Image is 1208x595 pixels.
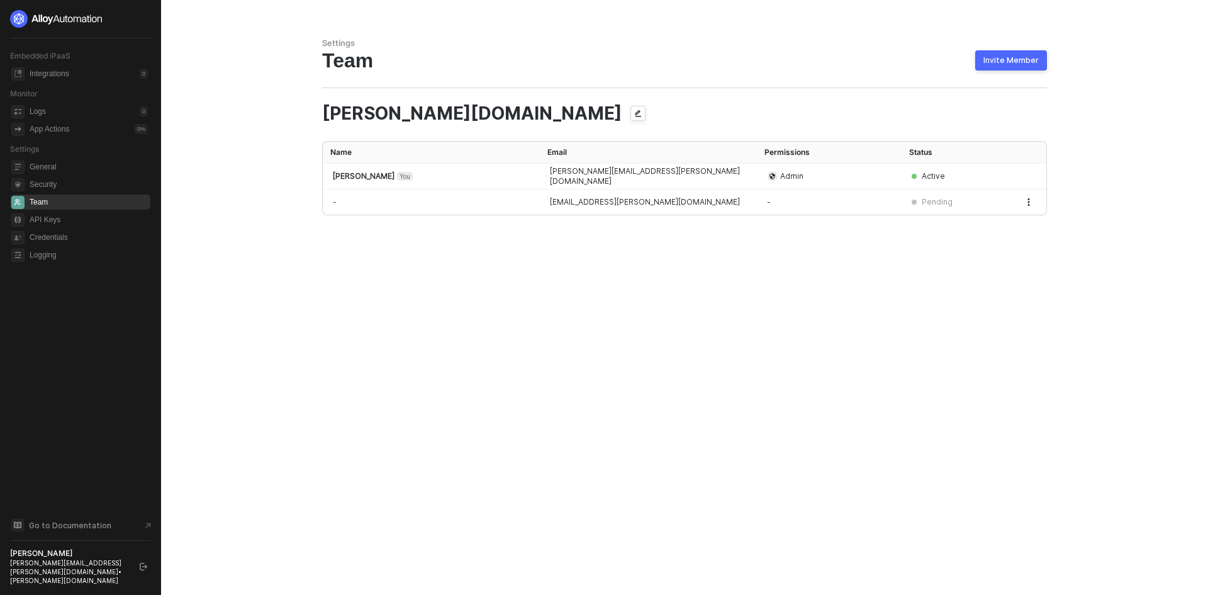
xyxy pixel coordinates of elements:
td: [PERSON_NAME][EMAIL_ADDRESS][PERSON_NAME][DOMAIN_NAME] [540,164,757,190]
div: [PERSON_NAME] [10,548,128,558]
div: - [333,197,530,207]
span: Monitor [10,89,38,98]
div: 0 % [135,124,148,134]
span: logout [140,563,147,570]
span: Admin [780,171,803,181]
span: api-key [11,213,25,227]
span: documentation [11,519,24,531]
span: Team [30,195,148,210]
th: Status [902,142,1010,164]
span: general [11,161,25,174]
th: Name [323,142,540,164]
div: - [767,197,892,207]
span: icon-logs [11,105,25,118]
div: App Actions [30,124,69,135]
span: icon-edit-team [627,103,649,126]
span: document-arrow [142,519,154,532]
a: logo [10,10,150,28]
button: Invite Member [975,50,1047,71]
span: security [11,178,25,191]
span: integrations [11,67,25,81]
div: Settings [322,38,1047,48]
a: Knowledge Base [10,518,151,533]
span: Settings [10,144,39,154]
div: Team [322,48,1047,72]
div: Invite Member [983,55,1039,65]
span: icon-admin [767,171,778,181]
div: [PERSON_NAME][EMAIL_ADDRESS][PERSON_NAME][DOMAIN_NAME] • [PERSON_NAME][DOMAIN_NAME] [10,558,128,585]
div: [PERSON_NAME] [333,171,530,181]
div: 0 [140,69,148,79]
span: General [30,159,148,174]
span: [PERSON_NAME][DOMAIN_NAME] [322,105,622,123]
span: Logging [30,247,148,263]
div: Pending [922,197,953,207]
span: Security [30,177,148,192]
span: credentials [11,231,25,244]
div: Logs [30,106,46,117]
span: team [11,196,25,209]
span: API Keys [30,212,148,227]
span: Embedded iPaaS [10,51,70,60]
th: Email [540,142,757,164]
span: Credentials [30,230,148,245]
td: [EMAIL_ADDRESS][PERSON_NAME][DOMAIN_NAME] [540,190,757,215]
span: Go to Documentation [29,520,111,531]
div: Integrations [30,69,69,79]
th: Permissions [757,142,902,164]
span: logging [11,249,25,262]
span: icon-app-actions [11,123,25,136]
div: 0 [140,106,148,116]
span: You [397,172,413,181]
div: Active [922,171,945,181]
img: logo [10,10,103,28]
